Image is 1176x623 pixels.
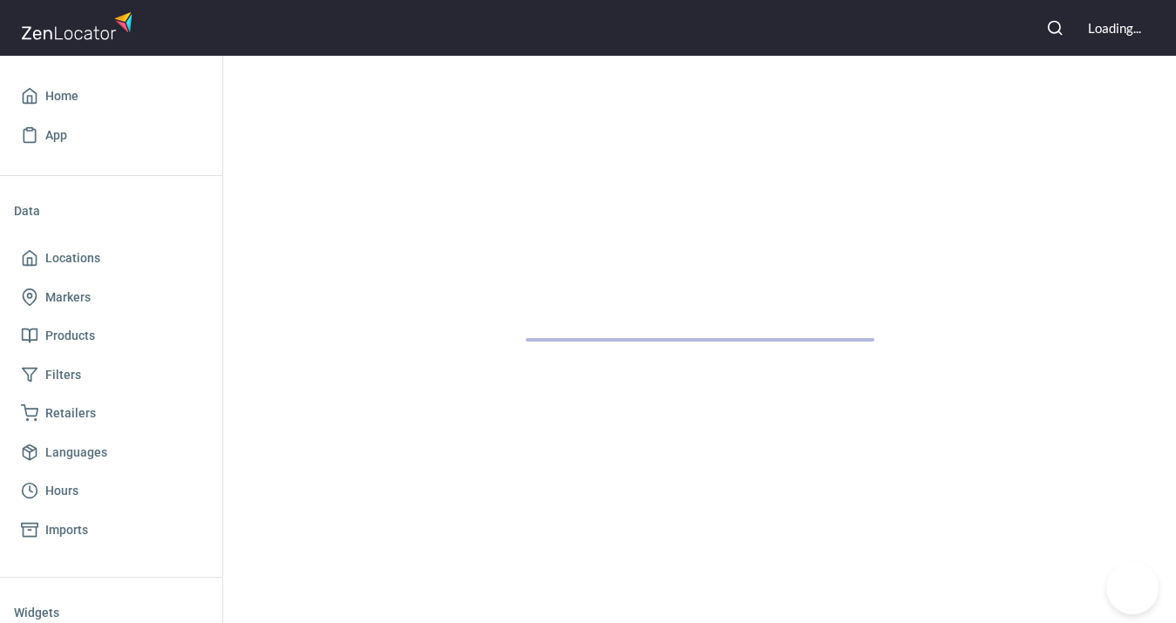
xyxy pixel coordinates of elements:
[45,442,107,464] span: Languages
[14,116,208,155] a: App
[14,511,208,550] a: Imports
[45,125,67,146] span: App
[14,190,208,232] li: Data
[45,85,78,107] span: Home
[45,364,81,386] span: Filters
[45,287,91,308] span: Markers
[45,519,88,541] span: Imports
[14,394,208,433] a: Retailers
[1036,9,1074,47] button: Search
[21,7,138,44] img: zenlocator
[45,403,96,424] span: Retailers
[45,480,78,502] span: Hours
[14,239,208,278] a: Locations
[14,278,208,317] a: Markers
[45,325,95,347] span: Products
[14,356,208,395] a: Filters
[14,471,208,511] a: Hours
[1106,562,1159,614] iframe: Help Scout Beacon - Open
[14,77,208,116] a: Home
[14,433,208,472] a: Languages
[1088,19,1141,37] div: Loading...
[45,247,100,269] span: Locations
[14,316,208,356] a: Products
